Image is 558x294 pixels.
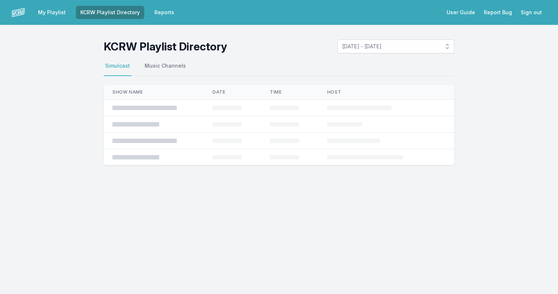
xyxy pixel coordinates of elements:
button: Music Channels [143,62,187,76]
img: logo-white-87cec1fa9cbef997252546196dc51331.png [12,6,25,19]
a: KCRW Playlist Directory [76,6,144,19]
h1: KCRW Playlist Directory [104,40,227,53]
button: Sign out [516,6,546,19]
button: [DATE] - [DATE] [337,39,454,53]
a: Reports [150,6,179,19]
th: Date [204,85,261,100]
button: Simulcast [104,62,131,76]
a: User Guide [442,6,479,19]
th: Host [318,85,433,100]
a: My Playlist [34,6,70,19]
th: Time [261,85,318,100]
a: Report Bug [479,6,516,19]
th: Show Name [104,85,204,100]
span: [DATE] - [DATE] [342,43,439,50]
